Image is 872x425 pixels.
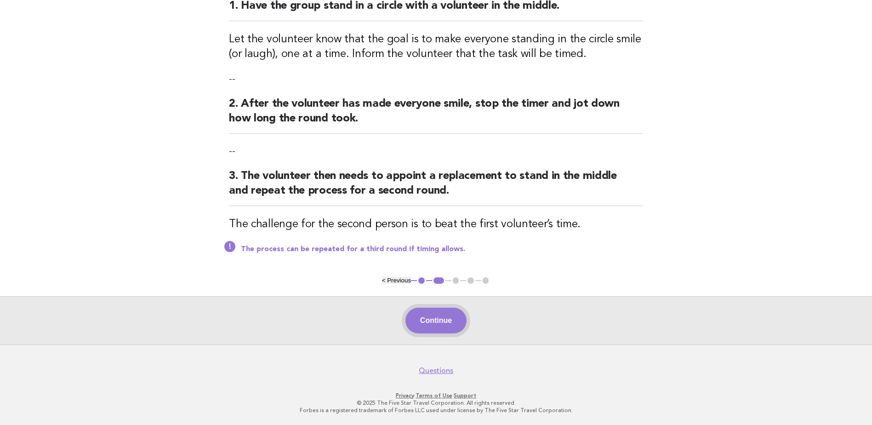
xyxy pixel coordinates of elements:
p: Forbes is a registered trademark of Forbes LLC used under license by The Five Star Travel Corpora... [155,407,718,414]
a: Support [454,392,476,399]
p: -- [229,73,643,86]
h3: The challenge for the second person is to beat the first volunteer’s time. [229,217,643,232]
a: Questions [419,366,453,375]
h2: 2. After the volunteer has made everyone smile, stop the timer and jot down how long the round took. [229,97,643,134]
p: -- [229,145,643,158]
p: · · [155,392,718,399]
h3: Let the volunteer know that the goal is to make everyone standing in the circle smile (or laugh),... [229,32,643,62]
button: < Previous [382,277,411,284]
h2: 3. The volunteer then needs to appoint a replacement to stand in the middle and repeat the proces... [229,169,643,206]
a: Privacy [396,392,414,399]
button: 1 [417,276,426,285]
a: Terms of Use [416,392,452,399]
p: © 2025 The Five Star Travel Corporation. All rights reserved. [155,399,718,407]
button: Continue [405,308,467,333]
p: The process can be repeated for a third round if timing allows. [241,245,643,254]
button: 2 [432,276,445,285]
